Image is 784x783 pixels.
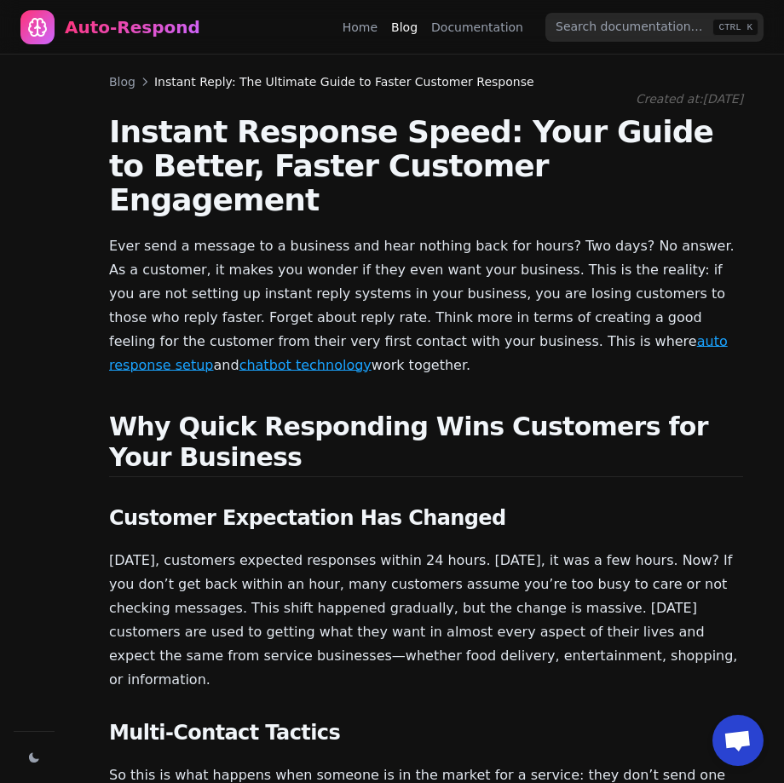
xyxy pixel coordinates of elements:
[154,73,534,90] span: Instant Reply: The Ultimate Guide to Faster Customer Response
[343,19,378,36] a: Home
[22,746,46,769] button: Change theme
[109,115,743,217] h1: Instant Response Speed: Your Guide to Better, Faster Customer Engagement
[391,19,418,36] a: Blog
[109,73,135,90] a: Blog
[239,357,372,373] a: chatbot technology
[109,234,743,377] p: Ever send a message to a business and hear nothing back for hours? Two days? No answer. As a cust...
[109,412,743,477] h2: Why Quick Responding Wins Customers for Your Business
[431,19,523,36] a: Documentation
[109,504,743,532] h3: Customer Expectation Has Changed
[712,715,764,766] a: Open chat
[109,549,743,692] p: [DATE], customers expected responses within 24 hours. [DATE], it was a few hours. Now? If you don...
[636,92,743,106] span: Created at: [DATE]
[545,13,764,42] input: Search documentation…
[20,10,200,44] a: Home page
[65,15,200,39] div: Auto-Respond
[109,719,743,746] h3: Multi-Contact Tactics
